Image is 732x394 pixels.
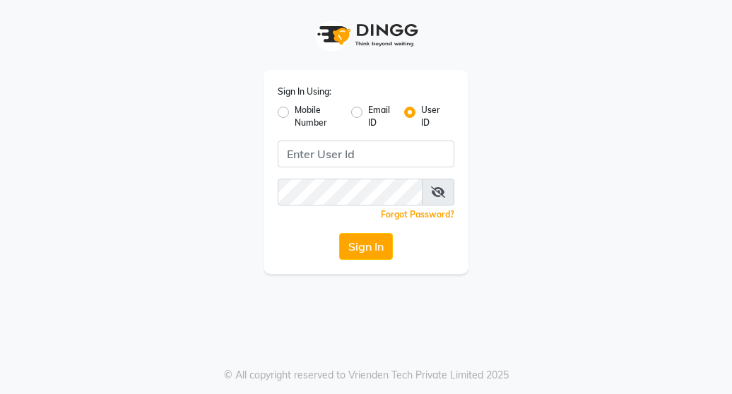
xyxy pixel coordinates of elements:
[309,14,423,56] img: logo1.svg
[278,141,454,167] input: Username
[368,104,392,129] label: Email ID
[278,85,331,98] label: Sign In Using:
[381,209,454,220] a: Forgot Password?
[295,104,340,129] label: Mobile Number
[421,104,443,129] label: User ID
[278,179,423,205] input: Username
[339,233,393,260] button: Sign In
